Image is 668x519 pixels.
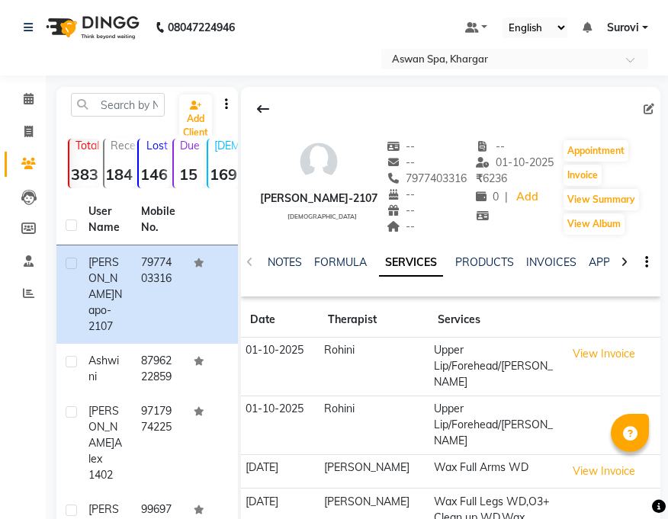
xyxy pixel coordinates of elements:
[79,194,132,245] th: User Name
[319,454,429,489] td: [PERSON_NAME]
[145,139,169,152] p: Lost
[88,436,122,482] span: Alex 1402
[241,338,320,396] td: 01-10-2025
[88,255,119,301] span: [PERSON_NAME]
[132,344,185,394] td: 8796222859
[88,354,119,383] span: Ashwini
[505,189,508,205] span: |
[319,338,429,396] td: Rohini
[314,255,367,269] a: FORMULA
[387,219,416,233] span: --
[168,6,235,49] b: 08047224946
[429,454,560,489] td: Wax Full Arms WD
[379,249,443,277] a: SERVICES
[429,396,560,454] td: Upper Lip/Forehead/[PERSON_NAME]
[387,139,416,153] span: --
[139,165,169,184] strong: 146
[241,396,320,454] td: 01-10-2025
[88,404,119,450] span: [PERSON_NAME]
[429,303,560,338] th: Services
[564,165,602,186] button: Invoice
[111,139,135,152] p: Recent
[174,165,204,184] strong: 15
[319,396,429,454] td: Rohini
[566,460,642,483] button: View Invoice
[208,165,239,184] strong: 169
[564,189,639,210] button: View Summary
[387,155,416,169] span: --
[241,303,320,338] th: Date
[564,213,625,235] button: View Album
[132,194,185,245] th: Mobile No.
[387,171,467,185] span: 7977403316
[296,139,342,184] img: avatar
[476,155,554,169] span: 01-10-2025
[247,95,279,123] div: Back to Client
[387,187,416,201] span: --
[177,139,204,152] p: Due
[607,20,639,36] span: Surovi
[39,6,143,49] img: logo
[69,165,100,184] strong: 383
[104,165,135,184] strong: 184
[476,171,507,185] span: 6236
[260,191,377,207] div: [PERSON_NAME]-2107
[88,287,122,333] span: Napo-2107
[514,187,541,208] a: Add
[455,255,514,269] a: PRODUCTS
[319,303,429,338] th: Therapist
[429,338,560,396] td: Upper Lip/Forehead/[PERSON_NAME]
[566,342,642,366] button: View Invoice
[476,139,505,153] span: --
[287,213,357,220] span: [DEMOGRAPHIC_DATA]
[526,255,576,269] a: INVOICES
[476,190,499,203] span: 0
[179,95,212,143] a: Add Client
[387,203,416,217] span: --
[241,454,320,489] td: [DATE]
[564,140,628,162] button: Appointment
[476,171,483,185] span: ₹
[132,245,185,344] td: 7977403316
[75,139,100,152] p: Total
[132,394,185,492] td: 9717974225
[268,255,302,269] a: NOTES
[604,458,653,504] iframe: chat widget
[71,93,165,117] input: Search by Name/Mobile/Email/Code
[214,139,239,152] p: [DEMOGRAPHIC_DATA]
